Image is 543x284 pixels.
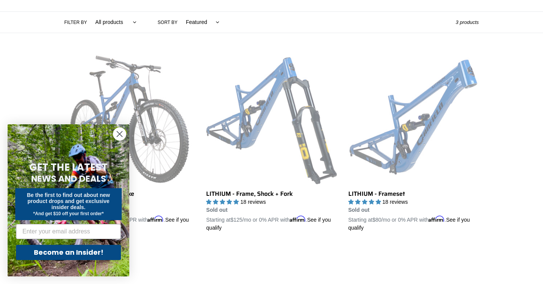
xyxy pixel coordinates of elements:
[16,224,121,239] input: Enter your email address
[16,245,121,260] button: Become an Insider!
[27,192,110,210] span: Be the first to find out about new product drops and get exclusive insider deals.
[31,173,106,185] span: NEWS AND DEALS
[158,19,178,26] label: Sort by
[64,19,87,26] label: Filter by
[33,211,103,216] span: *And get $10 off your first order*
[456,19,479,25] span: 3 products
[29,160,108,174] span: GET THE LATEST
[113,127,126,141] button: Close dialog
